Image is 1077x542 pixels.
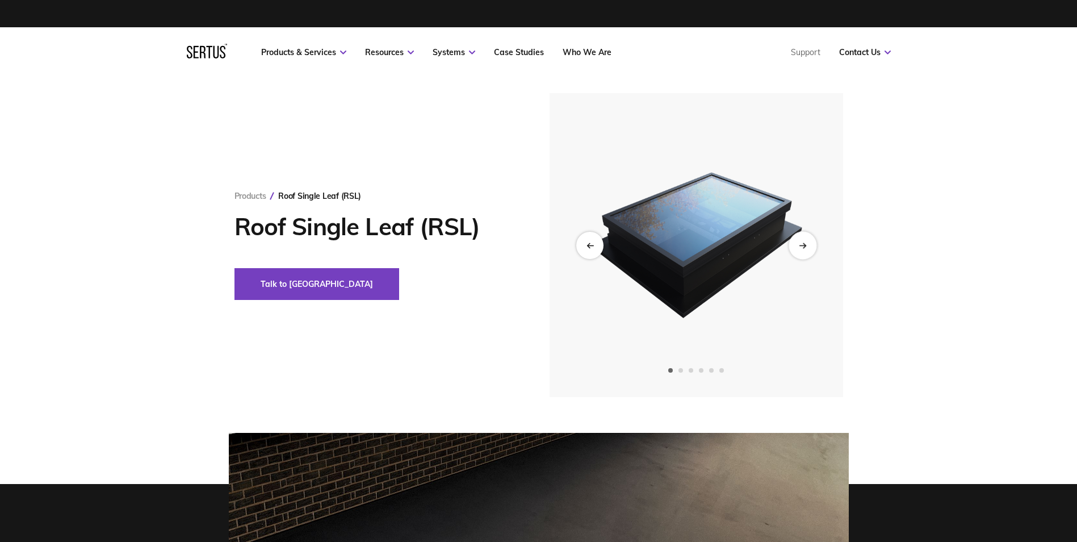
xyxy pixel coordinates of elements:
[234,268,399,300] button: Talk to [GEOGRAPHIC_DATA]
[365,47,414,57] a: Resources
[234,212,516,241] h1: Roof Single Leaf (RSL)
[678,368,683,373] span: Go to slide 2
[563,47,611,57] a: Who We Are
[789,231,816,259] div: Next slide
[576,232,604,259] div: Previous slide
[791,47,820,57] a: Support
[689,368,693,373] span: Go to slide 3
[839,47,891,57] a: Contact Us
[699,368,703,373] span: Go to slide 4
[709,368,714,373] span: Go to slide 5
[234,191,266,201] a: Products
[494,47,544,57] a: Case Studies
[719,368,724,373] span: Go to slide 6
[433,47,475,57] a: Systems
[261,47,346,57] a: Products & Services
